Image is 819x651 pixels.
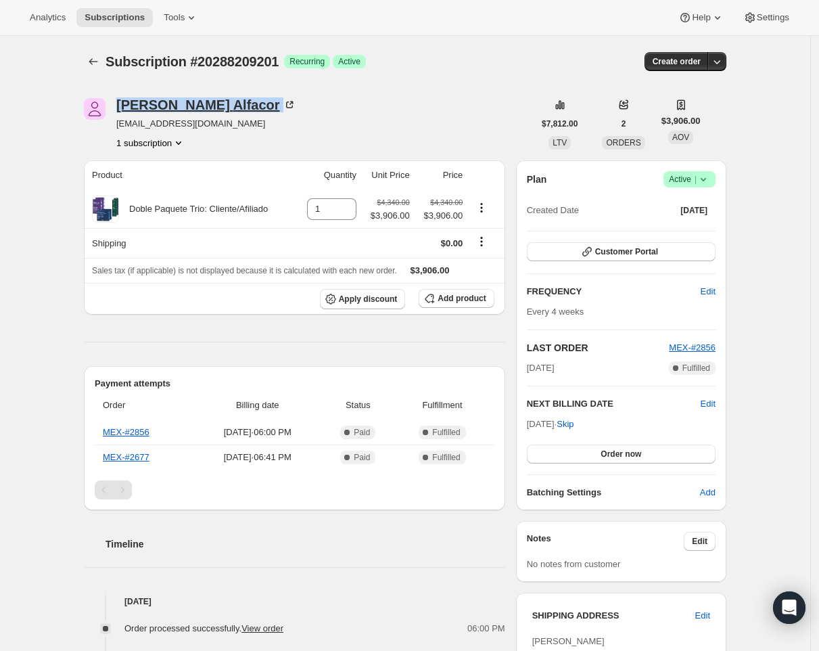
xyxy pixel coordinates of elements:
span: Help [692,12,710,23]
button: $7,812.00 [534,114,586,133]
h4: [DATE] [84,595,505,608]
span: Customer Portal [595,246,658,257]
button: Add product [419,289,494,308]
button: Create order [645,52,709,71]
span: Fulfilled [682,363,710,374]
button: 2 [613,114,634,133]
span: Add [700,486,716,499]
span: LTV [553,138,567,148]
span: [DATE] [680,205,707,216]
button: Edit [701,397,716,411]
span: $3,906.00 [661,114,701,128]
span: Edit [692,536,707,547]
span: | [695,174,697,185]
span: ORDERS [606,138,640,148]
button: Edit [687,605,718,627]
span: No notes from customer [527,559,621,569]
button: Settings [735,8,797,27]
button: Tools [156,8,206,27]
button: Subscriptions [76,8,153,27]
span: Billing date [197,399,317,412]
span: Created Date [527,204,579,217]
span: Fulfilled [432,427,460,438]
h3: SHIPPING ADDRESS [532,609,695,623]
nav: Pagination [95,480,494,499]
h2: NEXT BILLING DATE [527,397,701,411]
a: View order [241,623,283,633]
div: Open Intercom Messenger [773,591,805,624]
span: Status [325,399,390,412]
div: Doble Paquete Trio: Cliente/Afiliado [119,202,268,216]
span: Active [338,56,360,67]
span: $3,906.00 [371,209,410,223]
th: Unit Price [360,160,414,190]
button: Customer Portal [527,242,716,261]
span: Subscription #20288209201 [106,54,279,69]
button: [DATE] [672,201,716,220]
h2: FREQUENCY [527,285,701,298]
button: Add [692,482,724,503]
span: [DATE] · [527,419,574,429]
h2: LAST ORDER [527,341,670,355]
span: Skip [557,418,574,431]
button: Edit [684,532,716,551]
span: Active [669,173,710,186]
span: AOV [672,133,689,142]
span: Edit [695,609,710,623]
a: MEX-#2856 [669,342,716,353]
span: Analytics [30,12,66,23]
span: Settings [757,12,789,23]
h2: Timeline [106,537,505,551]
button: Skip [548,413,582,435]
span: [EMAIL_ADDRESS][DOMAIN_NAME] [116,117,296,131]
th: Price [414,160,467,190]
span: Add product [438,293,486,304]
button: Help [670,8,732,27]
div: [PERSON_NAME] Alfacor [116,98,296,112]
span: $3,906.00 [411,265,450,275]
button: Shipping actions [471,234,492,249]
span: Subscriptions [85,12,145,23]
span: Order now [601,449,641,459]
span: Order processed successfully. [124,623,283,633]
span: [DATE] · 06:41 PM [197,451,317,464]
span: Apply discount [339,294,398,305]
h2: Plan [527,173,547,186]
span: $3,906.00 [418,209,463,223]
span: Paid [354,452,370,463]
img: product img [92,196,119,223]
span: $0.00 [441,238,463,248]
th: Order [95,390,193,420]
button: Analytics [22,8,74,27]
span: Anabel Alfacor [84,98,106,120]
button: MEX-#2856 [669,341,716,355]
span: [DATE] · 06:00 PM [197,426,317,439]
small: $4,340.00 [377,198,410,206]
span: 06:00 PM [467,622,505,635]
th: Quantity [296,160,360,190]
span: Fulfillment [398,399,486,412]
span: Sales tax (if applicable) is not displayed because it is calculated with each new order. [92,266,397,275]
h2: Payment attempts [95,377,494,390]
span: [DATE] [527,361,555,375]
span: Paid [354,427,370,438]
a: MEX-#2856 [103,427,149,437]
span: 2 [622,118,626,129]
span: Edit [701,285,716,298]
h3: Notes [527,532,684,551]
th: Product [84,160,296,190]
span: Tools [164,12,185,23]
span: Every 4 weeks [527,307,584,317]
small: $4,340.00 [430,198,463,206]
span: Recurring [289,56,325,67]
span: Create order [653,56,701,67]
button: Order now [527,445,716,464]
th: Shipping [84,228,296,258]
span: $7,812.00 [542,118,578,129]
span: Fulfilled [432,452,460,463]
button: Edit [693,281,724,302]
button: Subscriptions [84,52,103,71]
a: MEX-#2677 [103,452,149,462]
